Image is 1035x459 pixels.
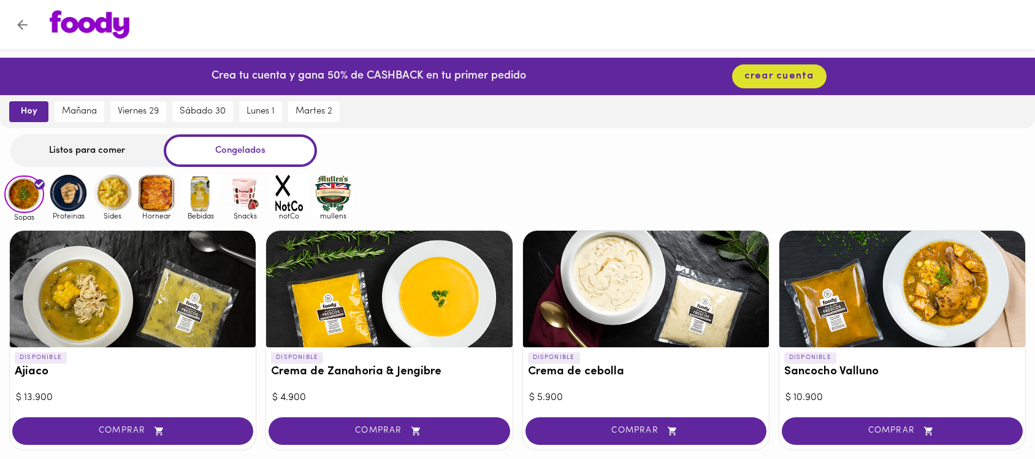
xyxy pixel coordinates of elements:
[12,417,253,445] button: COMPRAR
[48,212,88,220] span: Proteinas
[269,417,510,445] button: COMPRAR
[239,101,282,122] button: lunes 1
[118,106,159,117] span: viernes 29
[93,173,132,213] img: Sides
[528,352,580,363] p: DISPONIBLE
[523,231,769,347] div: Crema de cebolla
[10,231,256,347] div: Ajiaco
[93,212,132,220] span: Sides
[269,212,309,220] span: notCo
[28,426,238,436] span: COMPRAR
[525,417,766,445] button: COMPRAR
[16,391,250,405] div: $ 13.900
[9,101,48,122] button: hoy
[288,101,340,122] button: martes 2
[4,213,44,221] span: Sopas
[225,173,265,213] img: Snacks
[271,352,323,363] p: DISPONIBLE
[212,69,526,85] p: Crea tu cuenta y gana 50% de CASHBACK en tu primer pedido
[266,231,512,347] div: Crema de Zanahoria & Jengibre
[732,64,827,88] button: crear cuenta
[62,106,97,117] span: mañana
[284,426,494,436] span: COMPRAR
[181,173,221,213] img: Bebidas
[137,212,177,220] span: Hornear
[15,366,251,379] h3: Ajiaco
[541,426,751,436] span: COMPRAR
[137,173,177,213] img: Hornear
[7,10,37,40] button: Volver
[784,366,1020,379] h3: Sancocho Valluno
[296,106,332,117] span: martes 2
[55,101,104,122] button: mañana
[529,391,763,405] div: $ 5.900
[181,212,221,220] span: Bebidas
[18,106,40,117] span: hoy
[172,101,233,122] button: sábado 30
[313,212,353,220] span: mullens
[164,134,317,167] div: Congelados
[48,173,88,213] img: Proteinas
[785,391,1019,405] div: $ 10.900
[225,212,265,220] span: Snacks
[782,417,1023,445] button: COMPRAR
[744,71,814,82] span: crear cuenta
[271,366,507,379] h3: Crema de Zanahoria & Jengibre
[246,106,275,117] span: lunes 1
[110,101,166,122] button: viernes 29
[50,10,129,39] img: logo.png
[269,173,309,213] img: notCo
[779,231,1025,347] div: Sancocho Valluno
[15,352,67,363] p: DISPONIBLE
[313,173,353,213] img: mullens
[4,175,44,214] img: Sopas
[797,426,1007,436] span: COMPRAR
[272,391,506,405] div: $ 4.900
[180,106,226,117] span: sábado 30
[528,366,764,379] h3: Crema de cebolla
[10,134,164,167] div: Listos para comer
[784,352,836,363] p: DISPONIBLE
